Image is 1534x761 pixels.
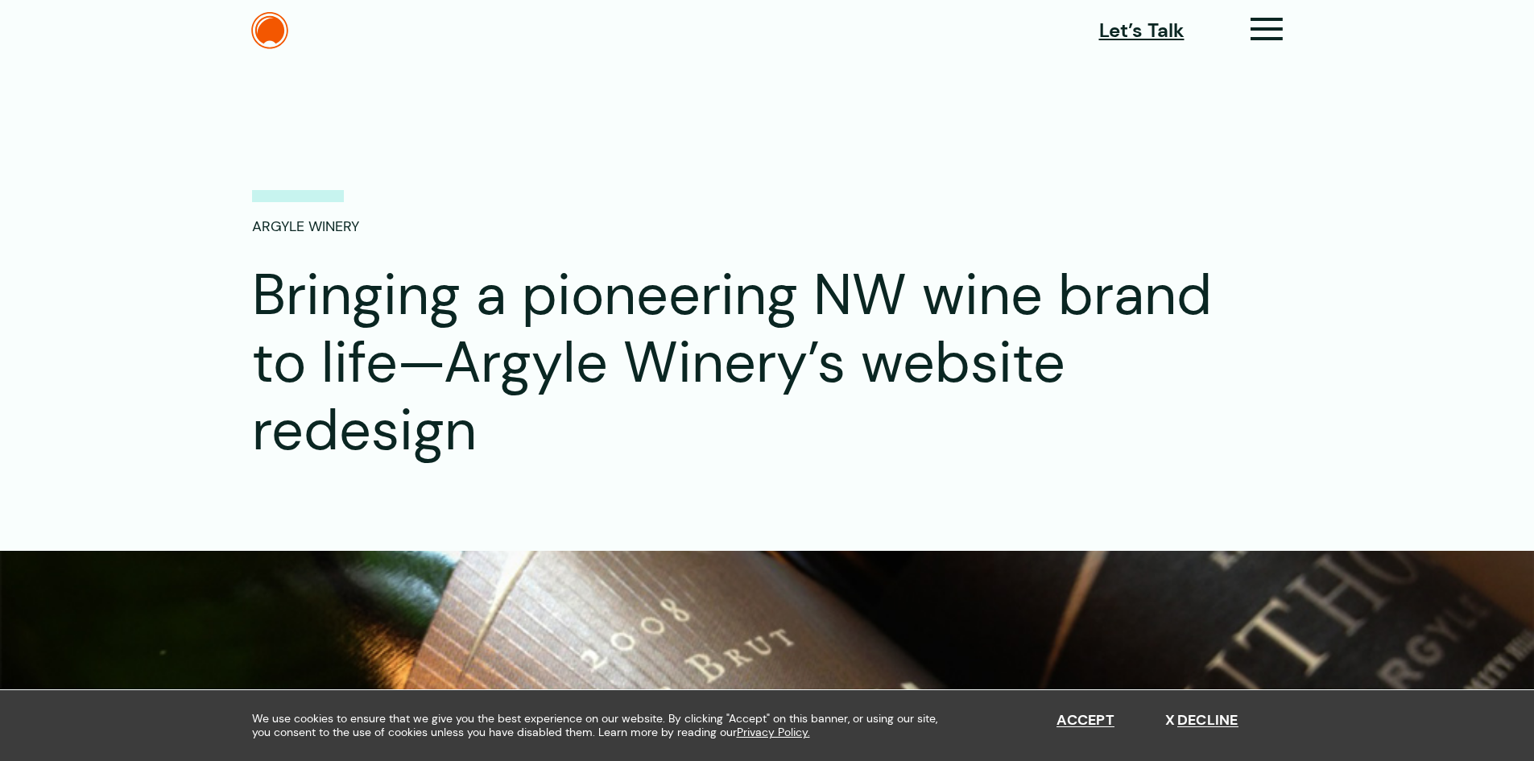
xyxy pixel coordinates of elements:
[737,726,810,739] a: Privacy Policy.
[252,712,953,739] span: We use cookies to ensure that we give you the best experience on our website. By clicking "Accept...
[1056,712,1114,730] button: Accept
[1165,712,1238,730] button: Decline
[251,12,288,49] img: The Daylight Studio Logo
[252,262,1231,465] h1: Bringing a pioneering NW wine brand to life—Argyle Winery’s website redesign
[252,190,359,238] p: Argyle Winery
[1099,16,1185,45] a: Let’s Talk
